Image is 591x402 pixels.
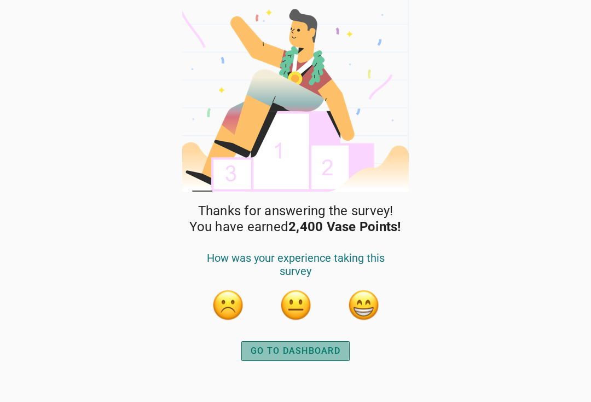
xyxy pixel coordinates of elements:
[288,219,402,234] strong: 2,400 Vase Points!
[189,219,401,235] span: You have earned
[194,251,397,289] div: How was your experience taking this survey
[198,203,393,219] span: Thanks for answering the survey!
[251,344,340,358] div: GO TO DASHBOARD
[241,341,350,361] button: GO TO DASHBOARD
